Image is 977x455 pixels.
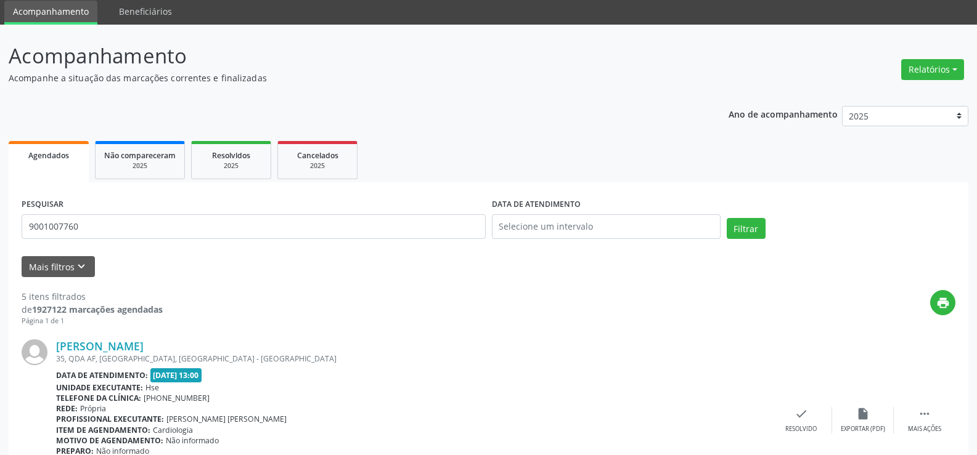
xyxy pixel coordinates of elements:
button: Filtrar [727,218,766,239]
label: PESQUISAR [22,195,63,214]
input: Selecione um intervalo [492,214,721,239]
span: [PHONE_NUMBER] [144,393,210,403]
div: 2025 [287,161,348,171]
div: de [22,303,163,316]
i: print [936,296,950,310]
label: DATA DE ATENDIMENTO [492,195,581,214]
b: Unidade executante: [56,382,143,393]
b: Profissional executante: [56,414,164,424]
i: keyboard_arrow_down [75,260,88,273]
p: Acompanhe a situação das marcações correntes e finalizadas [9,71,681,84]
span: Própria [80,403,106,414]
i: check [795,407,808,421]
span: [DATE] 13:00 [150,368,202,382]
img: img [22,339,47,365]
div: 2025 [104,161,176,171]
div: Página 1 de 1 [22,316,163,326]
p: Ano de acompanhamento [729,106,838,121]
button: Mais filtroskeyboard_arrow_down [22,256,95,278]
span: Cardiologia [153,425,193,435]
div: 5 itens filtrados [22,290,163,303]
div: 35, QDA AF, [GEOGRAPHIC_DATA], [GEOGRAPHIC_DATA] - [GEOGRAPHIC_DATA] [56,353,771,364]
span: Agendados [28,150,69,161]
i: insert_drive_file [856,407,870,421]
i:  [918,407,931,421]
p: Acompanhamento [9,41,681,71]
div: Resolvido [785,425,817,433]
div: 2025 [200,161,262,171]
button: Relatórios [901,59,964,80]
div: Exportar (PDF) [841,425,885,433]
button: print [930,290,955,315]
b: Item de agendamento: [56,425,150,435]
div: Mais ações [908,425,941,433]
span: Hse [145,382,159,393]
strong: 1927122 marcações agendadas [32,304,163,315]
a: [PERSON_NAME] [56,339,144,353]
b: Motivo de agendamento: [56,435,163,446]
b: Telefone da clínica: [56,393,141,403]
b: Rede: [56,403,78,414]
a: Beneficiários [110,1,181,22]
span: Não compareceram [104,150,176,161]
a: Acompanhamento [4,1,97,25]
input: Nome, código do beneficiário ou CPF [22,214,486,239]
span: [PERSON_NAME] [PERSON_NAME] [166,414,287,424]
span: Resolvidos [212,150,250,161]
b: Data de atendimento: [56,370,148,381]
span: Cancelados [297,150,338,161]
span: Não informado [166,435,219,446]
